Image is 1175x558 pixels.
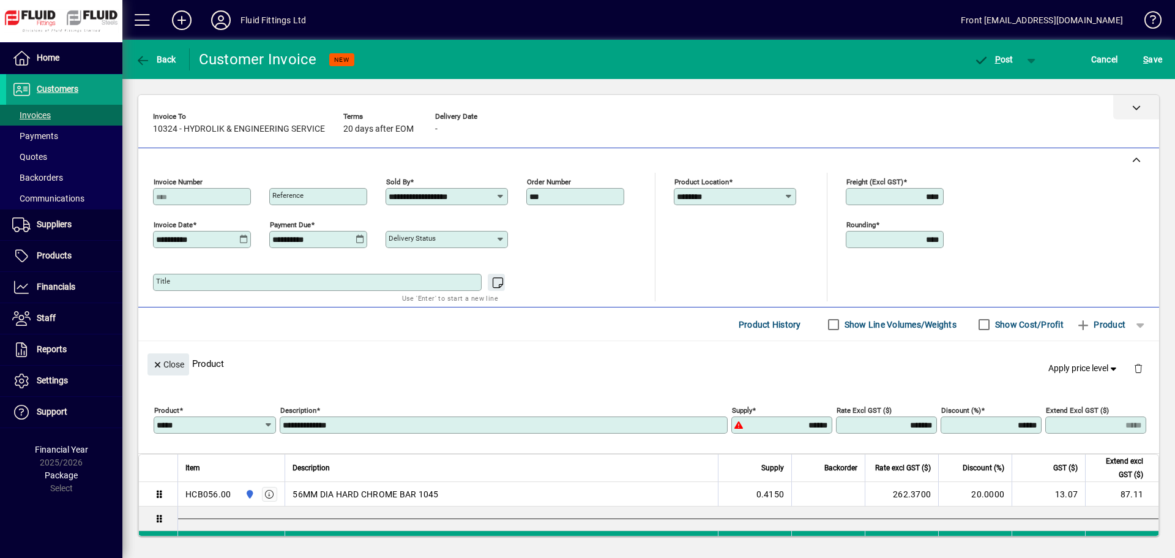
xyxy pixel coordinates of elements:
button: Profile [201,9,241,31]
span: Financials [37,282,75,292]
mat-label: Discount (%) [941,406,981,415]
button: Cancel [1088,48,1121,70]
a: Invoices [6,105,122,126]
button: Delete [1124,353,1153,383]
mat-label: Product location [674,178,729,186]
span: Extend excl GST ($) [1093,454,1143,481]
mat-hint: Use 'Enter' to start a new line [402,291,498,305]
span: Cancel [1091,50,1118,69]
span: Item [185,461,200,475]
span: AUCKLAND [242,488,256,501]
span: Rate excl GST ($) [875,461,931,475]
span: Support [37,407,67,417]
span: Suppliers [37,219,72,229]
app-page-header-button: Close [144,358,192,369]
mat-label: Payment due [270,221,311,229]
label: Show Line Volumes/Weights [842,319,957,331]
span: Supply [761,461,784,475]
mat-label: Product [154,406,179,415]
a: Products [6,241,122,271]
app-page-header-button: Delete [1124,363,1153,374]
div: 262.3700 [873,488,931,500]
mat-label: Invoice date [154,221,193,229]
app-page-header-button: Back [122,48,190,70]
span: - [435,124,438,134]
button: Product History [734,314,806,336]
span: Staff [37,313,56,323]
span: Package [45,470,78,480]
button: Apply price level [1043,358,1124,380]
span: 20 days after EOM [343,124,414,134]
a: Financials [6,272,122,303]
span: Backorders [12,173,63,183]
span: Close [152,355,184,375]
a: Knowledge Base [1135,2,1160,42]
a: Settings [6,366,122,396]
span: Customers [37,84,78,94]
a: Support [6,397,122,428]
mat-label: Rounding [846,221,876,229]
mat-label: Delivery status [389,234,436,243]
a: Payments [6,126,122,146]
span: Quotes [12,152,47,162]
mat-label: Description [280,406,316,415]
span: Discount (%) [963,461,1004,475]
span: Product [1076,315,1125,334]
a: Quotes [6,146,122,167]
td: 20.0000 [938,482,1012,507]
span: Back [135,55,176,64]
div: Fluid Fittings Ltd [241,10,306,30]
span: 0.4150 [756,488,785,500]
span: Invoices [12,110,51,120]
span: Financial Year [35,445,88,454]
mat-label: Order number [527,178,571,186]
a: Communications [6,188,122,209]
span: S [1143,55,1148,64]
span: Payments [12,131,58,141]
span: ave [1143,50,1162,69]
mat-label: Reference [272,191,304,200]
td: 13.07 [1012,482,1085,507]
a: Backorders [6,167,122,188]
span: Reports [37,344,67,354]
button: Add [162,9,201,31]
span: 56MM DIA HARD CHROME BAR 1045 [293,488,438,500]
div: Front [EMAIL_ADDRESS][DOMAIN_NAME] [961,10,1123,30]
span: Description [293,461,330,475]
td: 10.00 [1085,531,1158,556]
span: 10324 - HYDROLIK & ENGINEERING SERVICE [153,124,325,134]
span: Apply price level [1048,362,1119,375]
mat-label: Extend excl GST ($) [1046,406,1109,415]
span: Home [37,53,59,62]
button: Close [147,353,189,375]
mat-label: Sold by [386,178,410,186]
a: Suppliers [6,209,122,240]
span: GST ($) [1053,461,1078,475]
td: 0.0000 [938,531,1012,556]
label: Show Cost/Profit [993,319,1064,331]
div: HCB056.00 [185,488,231,500]
span: ost [974,55,1013,64]
span: NEW [334,56,349,64]
button: Save [1140,48,1165,70]
span: Settings [37,375,68,385]
a: Reports [6,334,122,365]
button: Post [968,48,1020,70]
span: Product History [739,315,801,334]
button: Product [1070,314,1132,336]
div: Product [138,341,1159,386]
mat-label: Rate excl GST ($) [837,406,892,415]
a: Home [6,43,122,74]
button: Back [132,48,179,70]
span: Communications [12,194,84,203]
span: P [995,55,1001,64]
a: Staff [6,303,122,334]
span: Backorder [824,461,857,475]
td: 87.11 [1085,482,1158,507]
mat-label: Title [156,277,170,285]
mat-label: Supply [732,406,752,415]
mat-label: Invoice number [154,178,203,186]
span: Products [37,251,72,260]
mat-label: Freight (excl GST) [846,178,903,186]
td: 1.50 [1012,531,1085,556]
